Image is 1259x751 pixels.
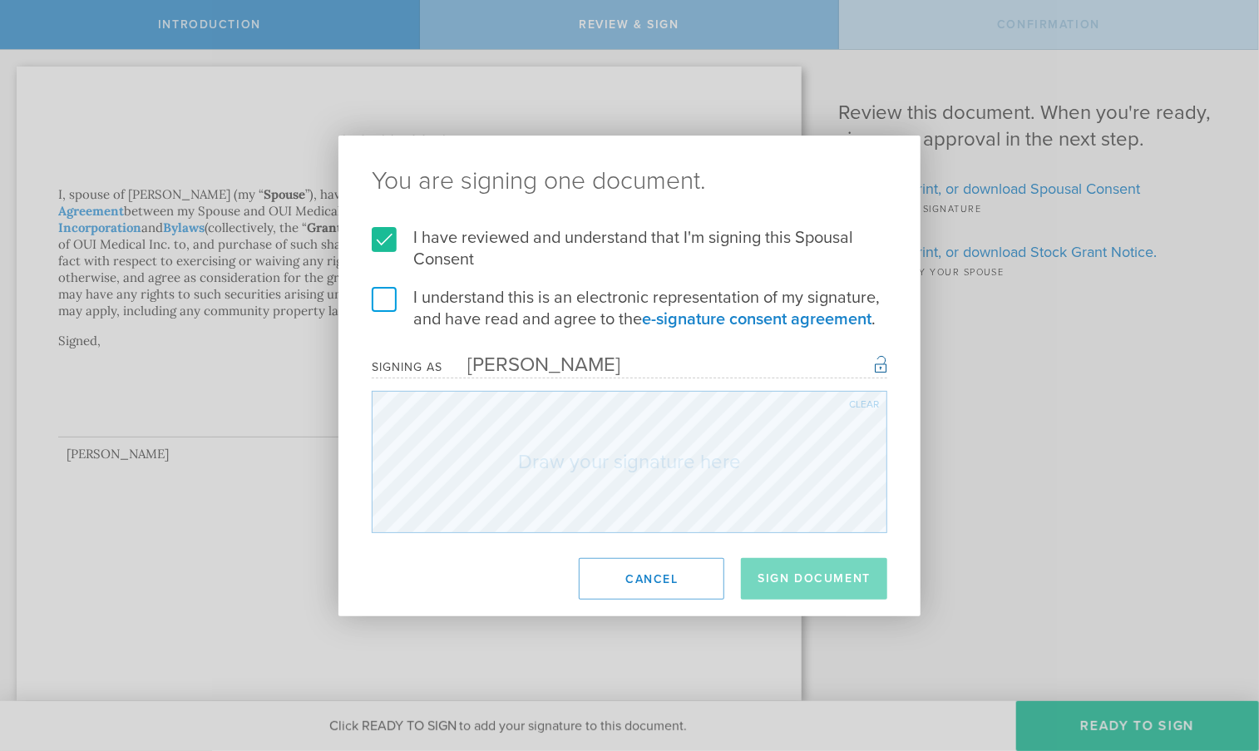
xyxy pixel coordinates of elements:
[372,227,887,270] label: I have reviewed and understand that I'm signing this Spousal Consent
[372,169,887,194] ng-pluralize: You are signing one document.
[372,360,442,374] div: Signing as
[372,287,887,330] label: I understand this is an electronic representation of my signature, and have read and agree to the .
[642,309,871,329] a: e-signature consent agreement
[442,353,620,377] div: [PERSON_NAME]
[741,558,887,600] button: Sign Document
[1176,621,1259,701] iframe: Chat Widget
[579,558,724,600] button: Cancel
